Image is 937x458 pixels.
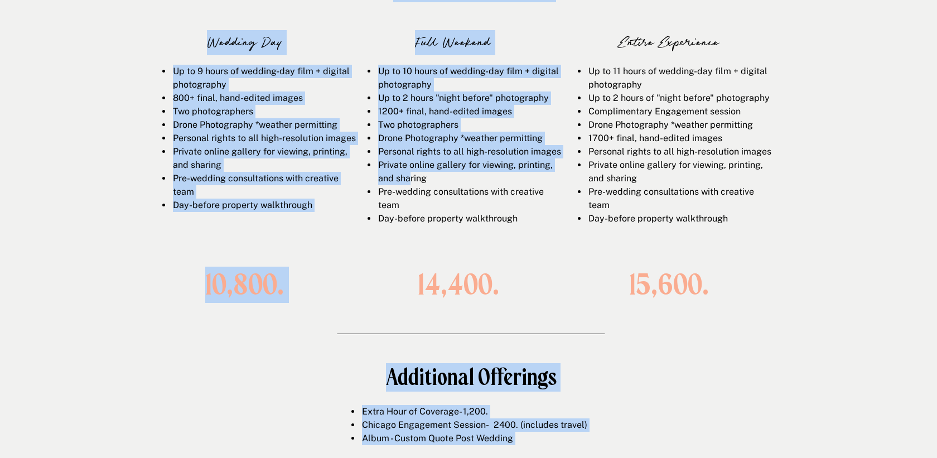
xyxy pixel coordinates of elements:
[588,119,753,130] span: Drone Photography *weather permitting
[377,158,561,185] li: Private online gallery for viewing, printing, and sharing
[173,200,312,210] span: Day-before property walkthrough
[172,118,356,132] li: Drone Photography *weather permitting
[362,433,513,443] span: Album - Custom Quote Post Wedding
[202,30,287,53] p: Wedding Day
[172,172,356,199] li: Pre-wedding consultations with creative team
[172,132,356,145] li: Personal rights to all high-resolution images
[587,91,771,105] li: Up to 2 hours of "night before" photography
[587,65,771,91] li: Up to 11 hours of wedding-day film + digital photography
[587,105,771,118] li: Complimentary Engagement session
[617,30,721,53] p: Entire Experience
[172,145,356,172] li: Private online gallery for viewing, printing, and sharing
[172,65,356,91] li: Up to 9 hours of wedding-day film + digital photography
[377,132,561,145] li: Drone Photography *weather permitting
[172,91,356,105] li: 800+ final, hand-edited images
[362,420,587,430] span: Chicago Engagement Session- 2400. (includes travel)
[377,118,561,132] li: Two photographers
[587,145,771,158] li: Personal rights to all high-resolution images
[377,212,561,225] li: Day-before property walkthrough
[362,406,488,417] span: Extra Hour of Coverage- 1,200.
[378,106,512,117] span: 1200+ final, hand-edited images
[377,65,561,91] li: Up to 10 hours of wedding-day film + digital photography
[377,185,561,212] li: Pre-wedding consultations with creative team
[410,30,495,53] p: Full Weekend
[587,132,771,145] li: 1700+ final, hand-edited images
[172,269,317,300] h1: 10,800.
[269,365,673,390] h1: Additional Offerings
[377,145,561,158] li: Personal rights to all high-resolution images
[596,269,741,300] h1: 15,600.
[172,105,356,118] li: Two photographers
[587,185,771,212] li: Pre-wedding consultations with creative team
[377,91,561,105] li: Up to 2 hours "night before" photography
[588,213,728,224] span: Day-before property walkthrough
[386,269,531,300] h1: 14,400.
[587,158,771,185] li: Private online gallery for viewing, printing, and sharing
